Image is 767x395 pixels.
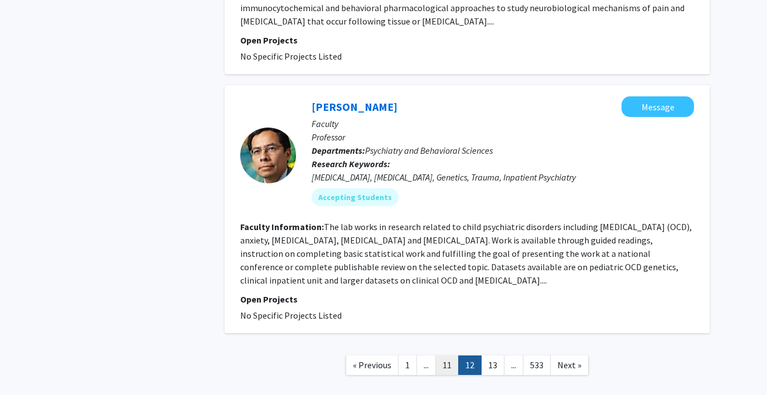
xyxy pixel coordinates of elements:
b: Research Keywords: [312,158,390,169]
iframe: Chat [8,345,47,387]
b: Departments: [312,145,365,156]
button: Message Marco Grados [622,96,694,117]
mat-chip: Accepting Students [312,188,399,206]
nav: Page navigation [225,344,710,389]
a: 12 [458,355,482,375]
a: 533 [523,355,551,375]
span: ... [511,359,516,370]
a: 11 [435,355,459,375]
fg-read-more: The lab works in research related to child psychiatric disorders including [MEDICAL_DATA] (OCD), ... [240,221,692,286]
span: ... [424,359,429,370]
p: Faculty [312,117,694,130]
span: No Specific Projects Listed [240,310,342,321]
a: Previous [346,355,399,375]
span: No Specific Projects Listed [240,51,342,62]
span: Next » [557,359,581,370]
a: Next [550,355,589,375]
div: [MEDICAL_DATA], [MEDICAL_DATA], Genetics, Trauma, Inpatient Psychiatry [312,170,694,184]
a: 13 [481,355,504,375]
p: Open Projects [240,292,694,306]
p: Open Projects [240,33,694,47]
span: Psychiatry and Behavioral Sciences [365,145,493,156]
a: [PERSON_NAME] [312,100,397,114]
b: Faculty Information: [240,221,324,232]
p: Professor [312,130,694,144]
a: 1 [398,355,417,375]
span: « Previous [353,359,391,370]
